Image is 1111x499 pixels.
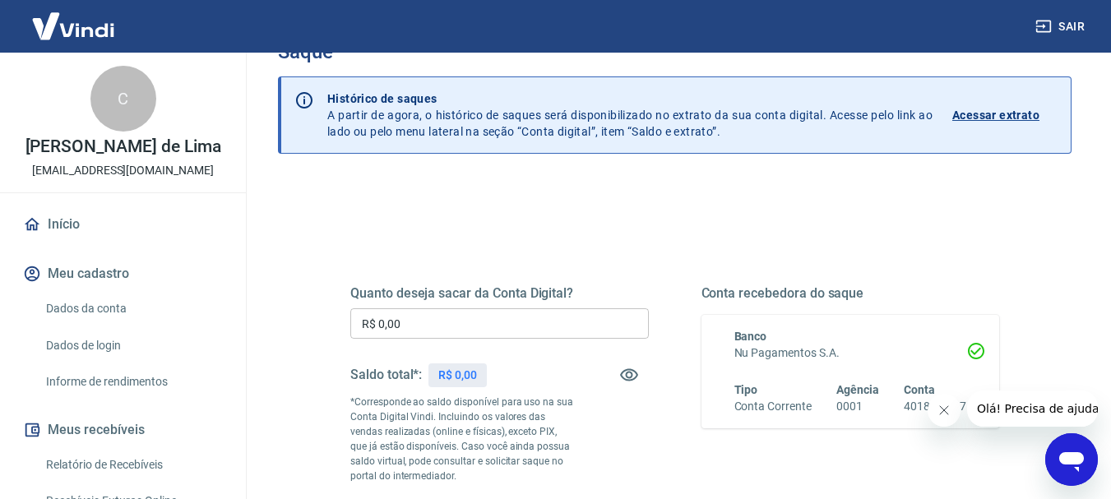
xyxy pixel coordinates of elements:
[1032,12,1091,42] button: Sair
[836,383,879,396] span: Agência
[952,107,1039,123] p: Acessar extrato
[701,285,1000,302] h5: Conta recebedora do saque
[39,292,226,326] a: Dados da conta
[438,367,477,384] p: R$ 0,00
[967,390,1098,427] iframe: Mensagem da empresa
[327,90,933,140] p: A partir de agora, o histórico de saques será disponibilizado no extrato da sua conta digital. Ac...
[90,66,156,132] div: C
[39,365,226,399] a: Informe de rendimentos
[25,138,221,155] p: [PERSON_NAME] de Lima
[20,1,127,51] img: Vindi
[39,329,226,363] a: Dados de login
[734,330,767,343] span: Banco
[952,90,1058,140] a: Acessar extrato
[327,90,933,107] p: Histórico de saques
[1045,433,1098,486] iframe: Botão para abrir a janela de mensagens
[20,206,226,243] a: Início
[10,12,138,25] span: Olá! Precisa de ajuda?
[350,395,574,483] p: *Corresponde ao saldo disponível para uso na sua Conta Digital Vindi. Incluindo os valores das ve...
[20,412,226,448] button: Meus recebíveis
[350,285,649,302] h5: Quanto deseja sacar da Conta Digital?
[734,344,967,362] h6: Nu Pagamentos S.A.
[734,383,758,396] span: Tipo
[904,383,935,396] span: Conta
[20,256,226,292] button: Meu cadastro
[904,398,966,415] h6: 40186520-7
[836,398,879,415] h6: 0001
[350,367,422,383] h5: Saldo total*:
[928,394,961,427] iframe: Fechar mensagem
[734,398,812,415] h6: Conta Corrente
[39,448,226,482] a: Relatório de Recebíveis
[32,162,214,179] p: [EMAIL_ADDRESS][DOMAIN_NAME]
